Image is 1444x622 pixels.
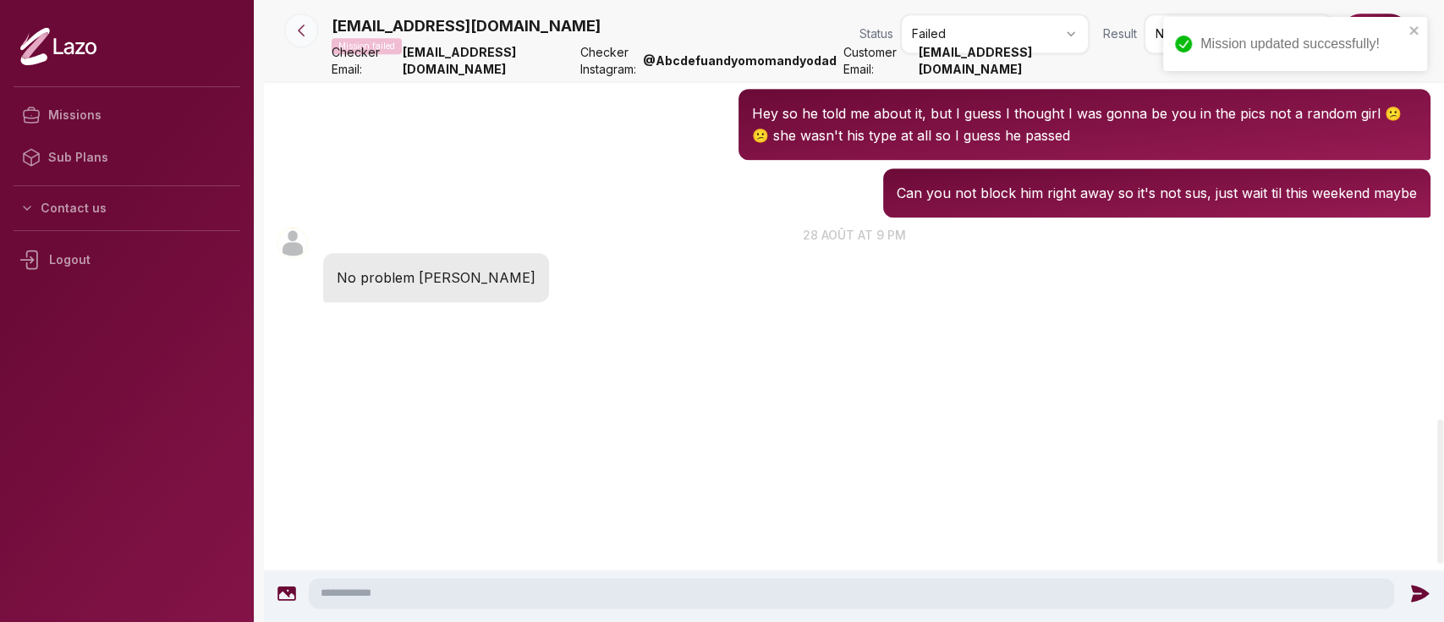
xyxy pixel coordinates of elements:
[337,267,535,289] p: No problem [PERSON_NAME]
[14,193,240,223] button: Contact us
[332,44,396,78] span: Checker Email:
[14,136,240,179] a: Sub Plans
[752,102,1417,146] p: Hey so he told me about it, but I guess I thought I was gonna be you in the pics not a random gir...
[643,52,837,69] strong: @ Abcdefuandyomomandyodad
[403,44,574,78] strong: [EMAIL_ADDRESS][DOMAIN_NAME]
[264,226,1444,244] p: 28 août at 9 pm
[859,25,893,42] span: Status
[580,44,636,78] span: Checker Instagram:
[14,238,240,282] div: Logout
[1408,24,1420,37] button: close
[332,14,601,38] p: [EMAIL_ADDRESS][DOMAIN_NAME]
[919,44,1090,78] strong: [EMAIL_ADDRESS][DOMAIN_NAME]
[1200,34,1403,54] div: Mission updated successfully!
[14,94,240,136] a: Missions
[843,44,912,78] span: Customer Email:
[897,182,1417,204] p: Can you not block him right away so it's not sus, just wait til this weekend maybe
[1103,25,1137,42] span: Result
[332,38,402,54] p: Mission failed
